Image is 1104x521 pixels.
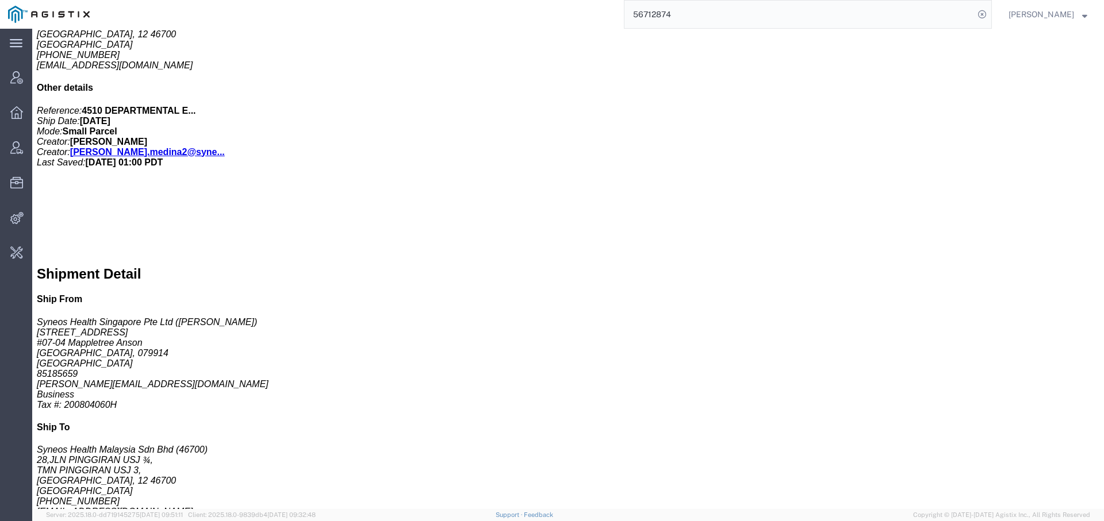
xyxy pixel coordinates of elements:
[1009,8,1074,21] span: Abbie Wilkiemeyer
[188,511,316,518] span: Client: 2025.18.0-9839db4
[496,511,524,518] a: Support
[8,6,90,23] img: logo
[267,511,316,518] span: [DATE] 09:32:48
[1008,7,1088,21] button: [PERSON_NAME]
[624,1,974,28] input: Search for shipment number, reference number
[524,511,553,518] a: Feedback
[32,29,1104,509] iframe: To enrich screen reader interactions, please activate Accessibility in Grammarly extension settings
[46,511,183,518] span: Server: 2025.18.0-dd719145275
[140,511,183,518] span: [DATE] 09:51:11
[913,510,1090,520] span: Copyright © [DATE]-[DATE] Agistix Inc., All Rights Reserved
